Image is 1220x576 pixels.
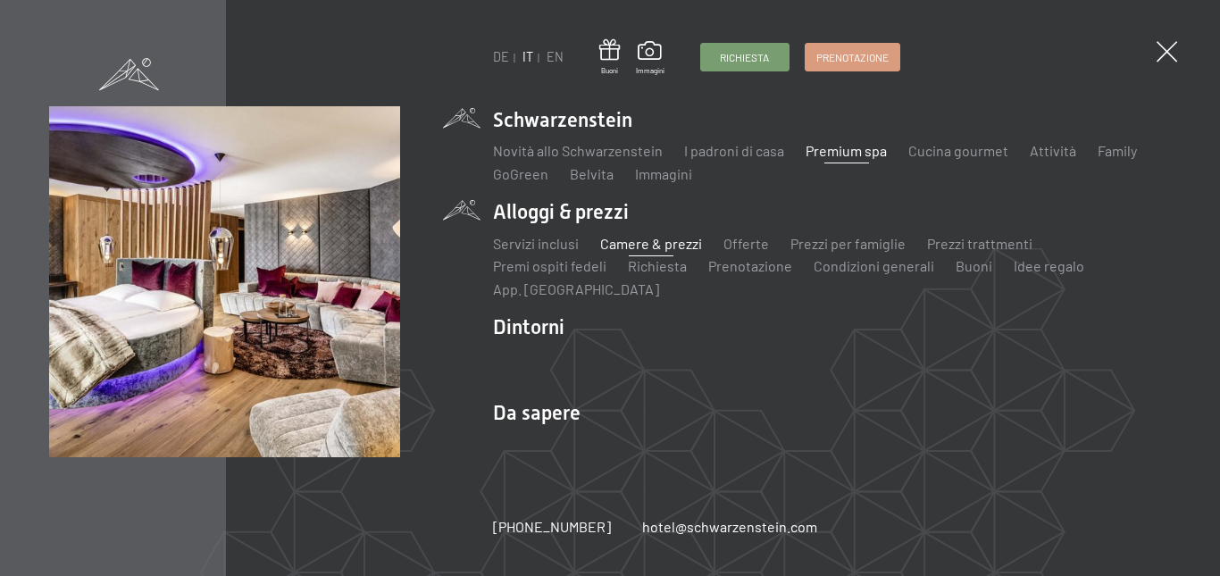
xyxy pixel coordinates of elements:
[493,235,579,252] a: Servizi inclusi
[493,517,611,537] a: [PHONE_NUMBER]
[701,44,789,71] a: Richiesta
[908,142,1008,159] a: Cucina gourmet
[628,257,687,274] a: Richiesta
[493,142,663,159] a: Novità allo Schwarzenstein
[599,39,620,76] a: Buoni
[493,257,606,274] a: Premi ospiti fedeli
[927,235,1032,252] a: Prezzi trattmenti
[684,142,784,159] a: I padroni di casa
[723,235,769,252] a: Offerte
[493,280,659,297] a: App. [GEOGRAPHIC_DATA]
[956,257,992,274] a: Buoni
[1030,142,1076,159] a: Attività
[635,165,692,182] a: Immagini
[806,142,887,159] a: Premium spa
[1014,257,1084,274] a: Idee regalo
[599,66,620,76] span: Buoni
[790,235,906,252] a: Prezzi per famiglie
[816,50,889,65] span: Prenotazione
[547,49,564,64] a: EN
[814,257,934,274] a: Condizioni generali
[493,518,611,535] span: [PHONE_NUMBER]
[522,49,533,64] a: IT
[642,517,817,537] a: hotel@schwarzenstein.com
[636,41,664,75] a: Immagini
[600,235,702,252] a: Camere & prezzi
[493,165,548,182] a: GoGreen
[708,257,792,274] a: Prenotazione
[806,44,899,71] a: Prenotazione
[570,165,614,182] a: Belvita
[1098,142,1137,159] a: Family
[493,49,509,64] a: DE
[636,66,664,76] span: Immagini
[720,50,769,65] span: Richiesta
